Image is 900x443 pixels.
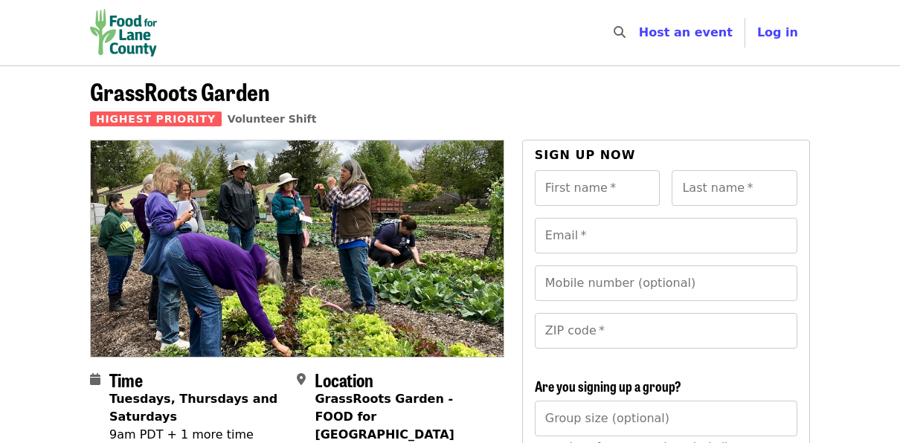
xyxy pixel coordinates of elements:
img: GrassRoots Garden organized by Food for Lane County [91,140,504,356]
span: Time [109,366,143,392]
input: First name [535,170,660,206]
input: [object Object] [535,401,797,436]
span: Location [315,366,373,392]
input: Last name [672,170,797,206]
input: Email [535,218,797,253]
span: Are you signing up a group? [535,376,681,395]
span: Sign up now [535,148,636,162]
strong: GrassRoots Garden - FOOD for [GEOGRAPHIC_DATA] [315,392,454,442]
a: Host an event [639,25,733,39]
span: Highest Priority [90,111,222,126]
span: GrassRoots Garden [90,74,270,109]
button: Log in [745,18,810,48]
strong: Tuesdays, Thursdays and Saturdays [109,392,277,424]
i: calendar icon [90,372,100,387]
i: map-marker-alt icon [297,372,306,387]
span: Log in [757,25,798,39]
input: ZIP code [535,313,797,349]
a: Volunteer Shift [228,113,317,125]
i: search icon [614,25,626,39]
input: Mobile number (optional) [535,265,797,301]
img: Food for Lane County - Home [90,9,157,56]
input: Search [634,15,646,51]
